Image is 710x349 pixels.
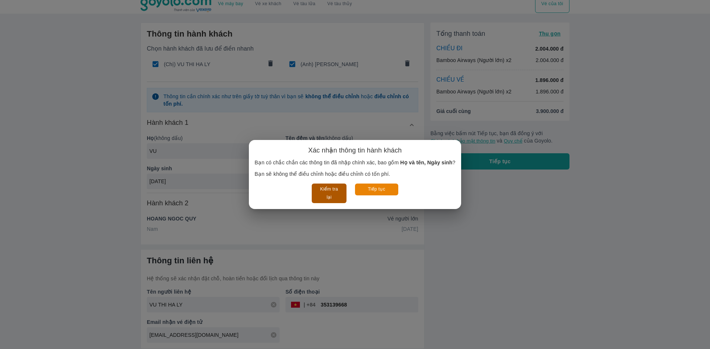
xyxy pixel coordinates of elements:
b: Họ và tên, Ngày sinh [400,160,452,165]
button: Kiểm tra lại [312,184,346,203]
button: Tiếp tục [355,184,398,195]
p: Bạn có chắc chắn các thông tin đã nhập chính xác, bao gồm ? [255,159,456,166]
h6: Xác nhận thông tin hành khách [308,146,402,155]
p: Bạn sẽ không thể điều chỉnh hoặc điều chỉnh có tốn phí. [255,170,456,178]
